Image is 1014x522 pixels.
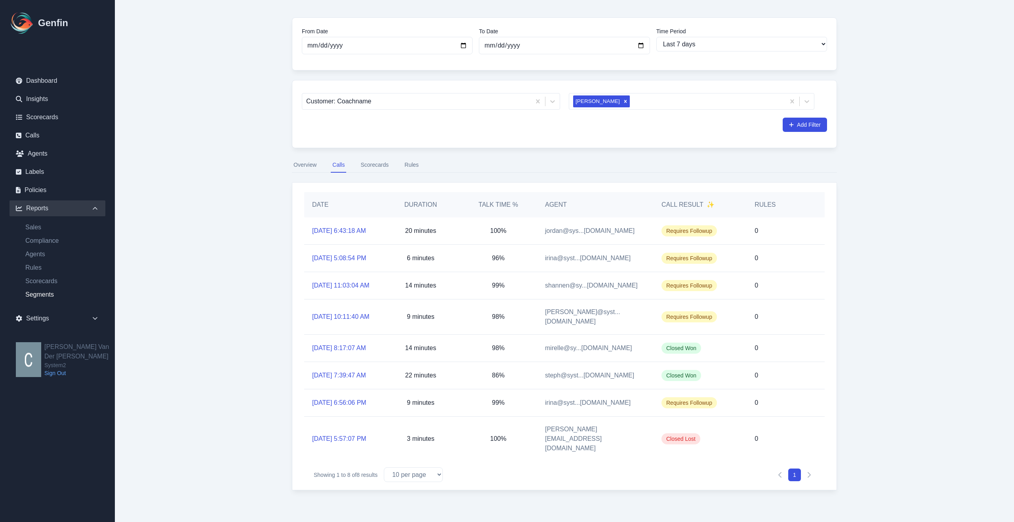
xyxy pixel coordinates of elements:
[545,307,646,326] span: [PERSON_NAME]@syst...[DOMAIN_NAME]
[19,236,105,246] a: Compliance
[545,253,631,263] span: irina@syst...[DOMAIN_NAME]
[661,225,717,236] span: Requires Followup
[467,200,529,210] h5: Talk Time %
[479,27,650,35] label: To Date
[312,398,366,408] a: [DATE] 6:56:06 PM
[490,434,507,444] p: 100%
[407,398,434,408] p: 9 minutes
[10,128,105,143] a: Calls
[755,343,758,353] p: 0
[337,472,340,478] span: 1
[312,253,366,263] a: [DATE] 5:08:54 PM
[545,398,631,408] span: irina@syst...[DOMAIN_NAME]
[405,281,436,290] p: 14 minutes
[405,226,436,236] p: 20 minutes
[492,371,505,380] p: 86%
[707,200,715,210] span: ✨
[347,472,351,478] span: 8
[755,398,758,408] p: 0
[492,343,505,353] p: 98%
[19,263,105,272] a: Rules
[573,95,621,107] div: [PERSON_NAME]
[492,281,505,290] p: 99%
[407,434,434,444] p: 3 minutes
[661,397,717,408] span: Requires Followup
[661,200,715,210] h5: Call Result
[656,27,827,35] label: Time Period
[407,312,434,322] p: 9 minutes
[661,311,717,322] span: Requires Followup
[405,371,436,380] p: 22 minutes
[302,27,473,35] label: From Date
[545,425,646,453] span: [PERSON_NAME][EMAIL_ADDRESS][DOMAIN_NAME]
[755,253,758,263] p: 0
[359,158,390,173] button: Scorecards
[621,95,630,107] div: Remove Suzi Jalowsky
[490,226,507,236] p: 100%
[10,200,105,216] div: Reports
[10,146,105,162] a: Agents
[661,370,701,381] span: Closed Won
[403,158,420,173] button: Rules
[292,158,318,173] button: Overview
[312,434,366,444] a: [DATE] 5:57:07 PM
[10,311,105,326] div: Settings
[312,226,366,236] a: [DATE] 6:43:18 AM
[788,469,801,481] button: 1
[661,433,700,444] span: Closed Lost
[331,158,346,173] button: Calls
[44,369,115,377] a: Sign Out
[661,253,717,264] span: Requires Followup
[661,343,701,354] span: Closed Won
[356,472,360,478] span: 8
[755,200,776,210] h5: Rules
[16,342,41,377] img: Cameron Van Der Valk
[661,280,717,291] span: Requires Followup
[312,343,366,353] a: [DATE] 8:17:07 AM
[755,371,758,380] p: 0
[492,312,505,322] p: 98%
[312,200,374,210] h5: Date
[783,118,827,132] button: Add Filter
[755,434,758,444] p: 0
[545,200,567,210] h5: Agent
[10,10,35,36] img: Logo
[312,312,370,322] a: [DATE] 10:11:40 AM
[10,91,105,107] a: Insights
[407,253,434,263] p: 6 minutes
[492,398,505,408] p: 99%
[10,164,105,180] a: Labels
[312,281,370,290] a: [DATE] 11:03:04 AM
[44,361,115,369] span: System2
[19,250,105,259] a: Agents
[755,281,758,290] p: 0
[19,290,105,299] a: Segments
[312,371,366,380] a: [DATE] 7:39:47 AM
[545,226,635,236] span: jordan@sys...[DOMAIN_NAME]
[314,471,377,479] p: Showing to of results
[10,182,105,198] a: Policies
[545,281,638,290] span: shannen@sy...[DOMAIN_NAME]
[19,223,105,232] a: Sales
[545,343,632,353] span: mirelle@sy...[DOMAIN_NAME]
[38,17,68,29] h1: Genfin
[10,73,105,89] a: Dashboard
[492,253,505,263] p: 96%
[390,200,452,210] h5: Duration
[545,371,634,380] span: steph@syst...[DOMAIN_NAME]
[19,276,105,286] a: Scorecards
[755,312,758,322] p: 0
[44,342,115,361] h2: [PERSON_NAME] Van Der [PERSON_NAME]
[774,469,815,481] nav: Pagination
[405,343,436,353] p: 14 minutes
[10,109,105,125] a: Scorecards
[755,226,758,236] p: 0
